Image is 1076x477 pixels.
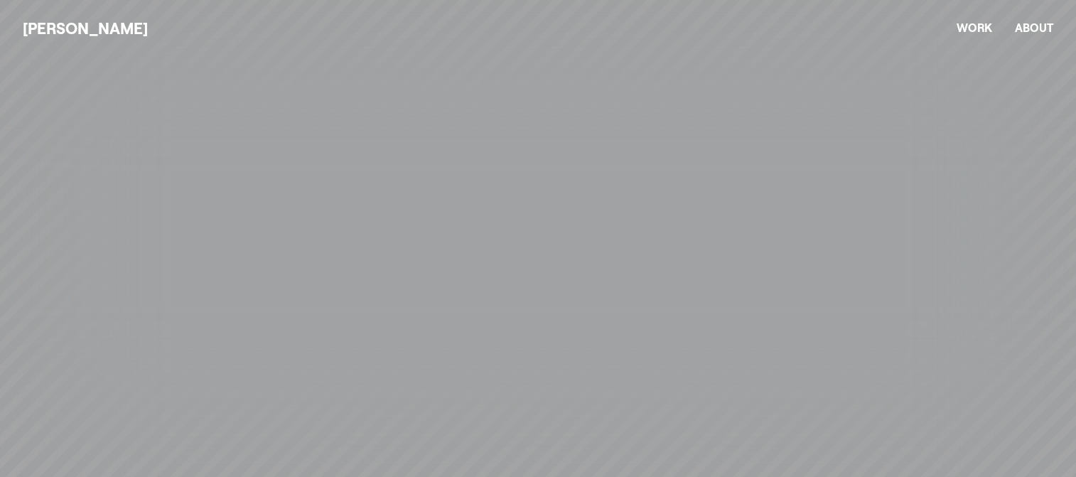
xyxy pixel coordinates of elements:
h2: Currently, I'm the Associate Director of Design at People Inc. designing the home cooking experie... [72,412,771,463]
span: [PERSON_NAME] [262,177,637,235]
h1: Hello! I'm , a UX Design Leader based in [GEOGRAPHIC_DATA], [GEOGRAPHIC_DATA]. [72,178,771,400]
a: [PERSON_NAME] [23,18,148,38]
a: Work [957,21,992,35]
a: About [1015,21,1053,35]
